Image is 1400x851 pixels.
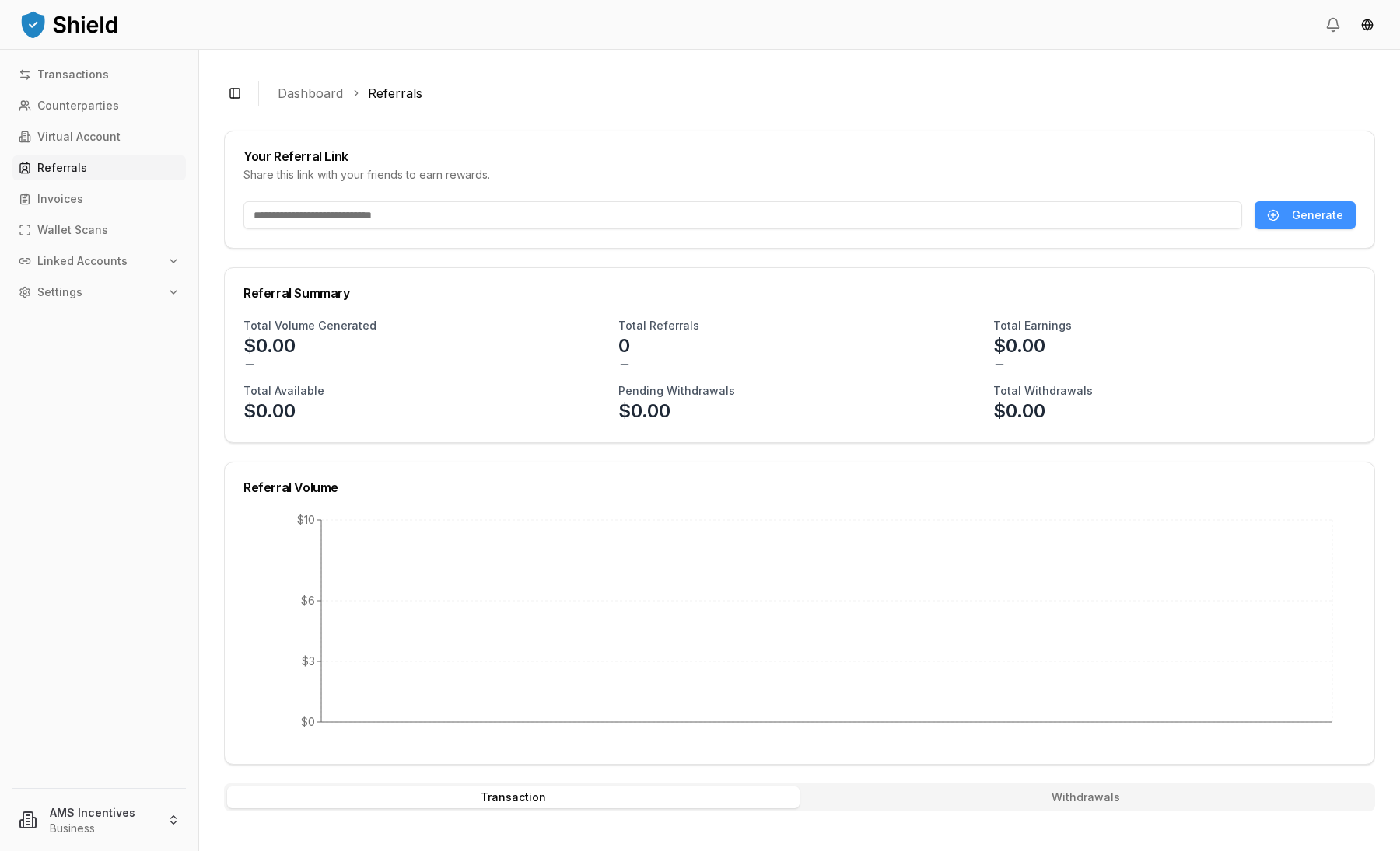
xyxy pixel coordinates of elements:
[278,84,343,103] a: Dashboard
[800,786,1372,808] button: Withdrawals
[993,333,1045,358] p: $0.00
[37,287,82,298] p: Settings
[618,399,670,424] p: $0.00
[278,84,1363,103] nav: breadcrumb
[243,167,1356,183] div: Share this link with your friends to earn rewards.
[37,131,121,142] p: Virtual Account
[243,333,296,358] p: $0.00
[12,280,186,305] button: Settings
[12,187,186,211] a: Invoices
[302,654,315,668] tspan: $3
[618,383,735,399] h3: Pending Withdrawals
[12,124,186,149] a: Virtual Account
[12,93,186,118] a: Counterparties
[243,399,296,424] p: $0.00
[993,318,1072,333] h3: Total Earnings
[993,383,1093,399] h3: Total Withdrawals
[1292,208,1343,223] span: Generate
[227,786,800,808] button: Transaction
[1255,201,1356,229] button: Generate
[12,155,186,180] a: Referrals
[368,84,422,103] a: Referrals
[50,821,155,836] p: Business
[37,256,128,267] p: Linked Accounts
[618,333,630,358] p: 0
[37,225,108,235] p: Wallet Scans
[12,249,186,274] button: Linked Accounts
[243,383,324,399] h3: Total Available
[243,150,1356,162] div: Your Referral Link
[993,399,1045,424] p: $0.00
[37,162,87,173] p: Referrals
[37,100,119,111] p: Counterparties
[37,194,83,204] p: Invoices
[6,795,192,845] button: AMS IncentivesBusiness
[297,513,315,526] tspan: $10
[12,218,186,242] a: Wallet Scans
[243,287,1356,299] div: Referral Summary
[301,715,315,728] tspan: $0
[618,318,699,333] h3: Total Referrals
[19,9,120,40] img: ShieldPay Logo
[37,69,109,80] p: Transactions
[301,594,315,607] tspan: $6
[12,62,186,87] a: Transactions
[50,804,155,821] p: AMS Incentives
[243,481,1356,494] div: Referral Volume
[243,318,376,333] h3: Total Volume Generated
